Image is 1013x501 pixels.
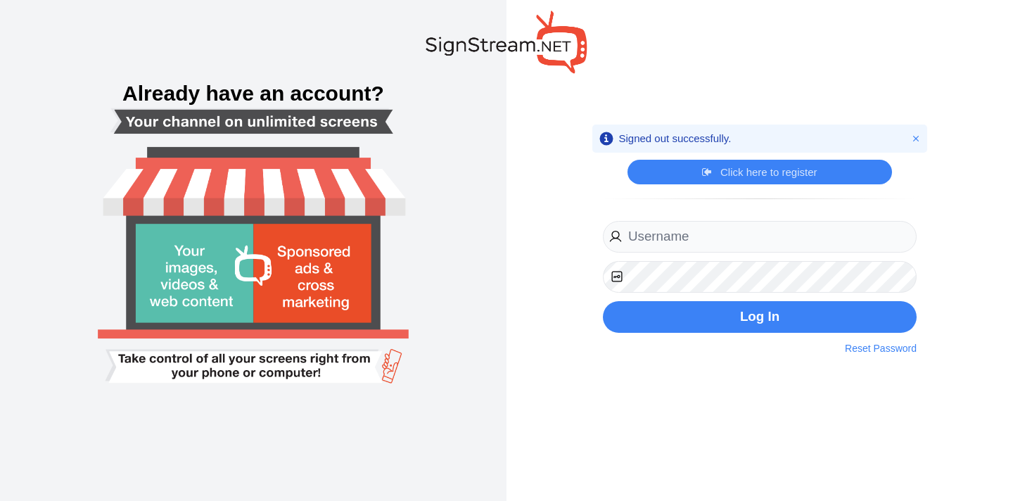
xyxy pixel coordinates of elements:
[943,433,1013,501] iframe: Chat Widget
[702,165,817,179] a: Click here to register
[619,132,732,146] div: Signed out successfully.
[603,221,917,253] input: Username
[426,11,587,73] img: SignStream.NET
[603,301,917,333] button: Log In
[14,83,492,104] h3: Already have an account?
[62,37,445,464] img: Smart tv login
[909,132,923,146] button: Close
[845,341,917,356] a: Reset Password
